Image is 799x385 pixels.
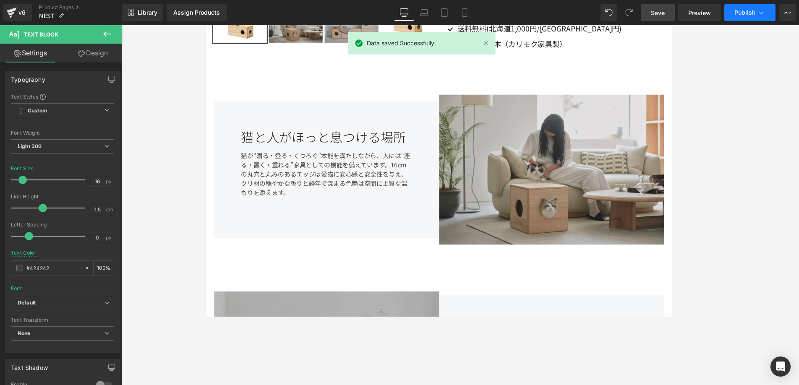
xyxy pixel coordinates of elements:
span: Library [138,9,157,16]
b: Light 300 [18,143,42,149]
div: Typography [11,71,45,83]
a: Laptop [414,4,434,21]
i: Default [18,299,36,307]
button: Publish [724,4,775,21]
div: Font Size [11,166,34,172]
input: Color [26,263,80,273]
a: Desktop [394,4,414,21]
span: NEST [39,13,55,19]
span: Preview [688,8,711,17]
div: Text Color [11,250,37,256]
div: Line Height [11,194,114,200]
a: Preview [678,4,721,21]
span: em [106,207,113,212]
div: Font [11,286,22,291]
span: Save [651,8,665,17]
div: Text Styles [11,93,114,100]
a: Mobile [454,4,475,21]
span: px [106,235,113,240]
b: None [18,330,31,336]
a: Product Pages [39,4,122,11]
div: Text Transform [11,317,114,323]
a: v6 [3,4,32,21]
button: More [779,4,796,21]
span: Publish [734,9,755,16]
div: Font Weight [11,130,114,136]
div: 猫が“潜る・登る・くつろぐ”本能を満たしながら、人には“座る・置く・重ねる”家具としての機能を備えています。16cmの丸穴と丸みのあるエッジは愛猫に安心感と安全性を与え、クリ材の穏やかな香りと経... [38,130,225,201]
div: Open Intercom Messenger [770,356,791,377]
span: Data saved Successfully. [367,39,436,48]
button: Redo [621,4,637,21]
span: px [106,179,113,184]
b: Custom [28,107,47,114]
a: New Library [122,4,163,21]
div: Letter Spacing [11,222,114,228]
div: Text Shadow [11,359,48,371]
span: Text Block [23,31,58,38]
button: Undo [601,4,617,21]
a: Tablet [434,4,454,21]
p: 生産国：日本（カリモク家具製） [274,15,453,27]
div: Assign Products [173,9,220,16]
a: Design [63,44,123,62]
div: v6 [17,7,27,18]
div: % [94,261,114,276]
div: 猫と人がほっと息つける場所 [38,114,225,131]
